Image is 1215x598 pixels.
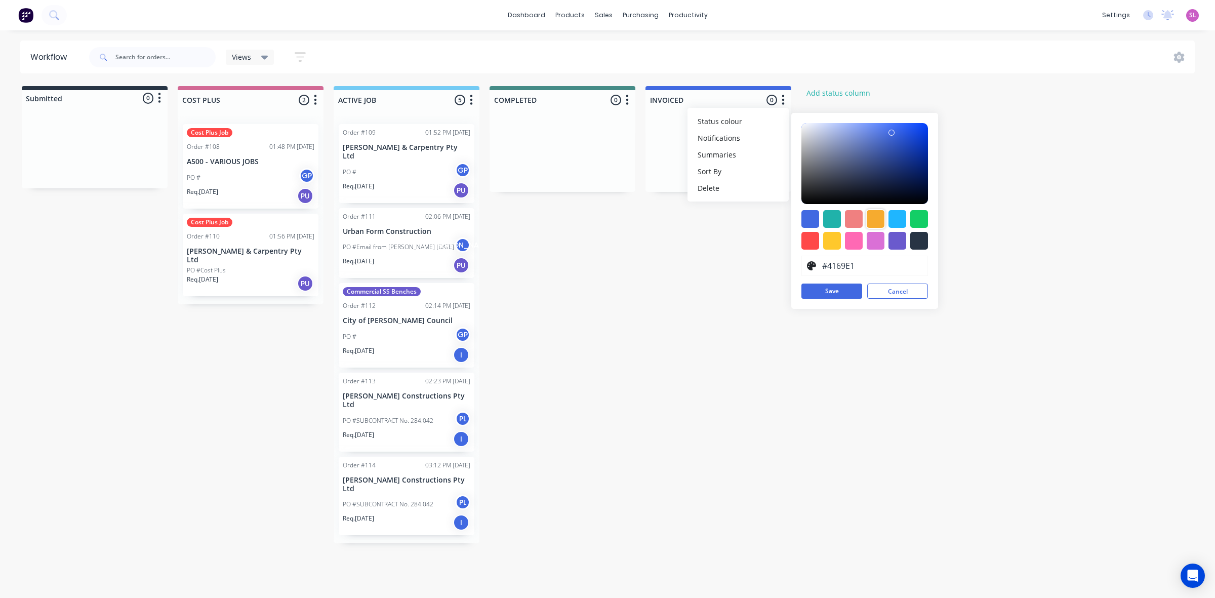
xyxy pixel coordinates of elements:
div: Workflow [30,51,72,63]
img: Factory [18,8,33,23]
div: 01:52 PM [DATE] [425,128,470,137]
p: City of [PERSON_NAME] Council [343,316,470,325]
p: [PERSON_NAME] & Carpentry Pty Ltd [343,143,470,161]
p: PO # [343,332,356,341]
button: Delete [687,180,789,196]
div: GP [455,327,470,342]
div: #ff4949 [801,232,819,250]
span: SL [1189,11,1196,20]
div: PL [455,411,470,426]
div: #1fb6ff [888,210,906,228]
div: GP [455,163,470,178]
p: Req. [DATE] [343,257,374,266]
div: #6a5acd [888,232,906,250]
div: sales [590,8,618,23]
div: Cost Plus JobOrder #11001:56 PM [DATE][PERSON_NAME] & Carpentry Pty LtdPO #Cost PlusReq.[DATE]PU [183,214,318,297]
button: Summaries [687,146,789,163]
div: products [550,8,590,23]
p: Req. [DATE] [343,430,374,440]
div: I [453,347,469,363]
div: #4169e1 [801,210,819,228]
div: #20b2aa [823,210,841,228]
button: Sort By [687,163,789,180]
div: Cost Plus Job [187,128,232,137]
div: 02:23 PM [DATE] [425,377,470,386]
div: 02:06 PM [DATE] [425,212,470,221]
div: PU [297,275,313,292]
p: Req. [DATE] [343,514,374,523]
p: PO #Email from [PERSON_NAME] [DATE] [343,243,454,252]
div: PU [453,257,469,273]
div: PU [453,182,469,198]
div: #da70d6 [867,232,884,250]
div: I [453,431,469,447]
p: PO #Cost Plus [187,266,226,275]
p: PO # [187,173,200,182]
div: 03:12 PM [DATE] [425,461,470,470]
div: productivity [664,8,713,23]
p: Req. [DATE] [343,182,374,191]
p: Req. [DATE] [343,346,374,355]
div: Order #11403:12 PM [DATE][PERSON_NAME] Constructions Pty LtdPO #SUBCONTRACT No. 284.042PLReq.[DATE]I [339,457,474,536]
div: Order #109 [343,128,376,137]
div: Cost Plus Job [187,218,232,227]
button: Notifications [687,130,789,146]
div: Open Intercom Messenger [1181,564,1205,588]
div: purchasing [618,8,664,23]
p: [PERSON_NAME] Constructions Pty Ltd [343,476,470,493]
div: 01:48 PM [DATE] [269,142,314,151]
p: A500 - VARIOUS JOBS [187,157,314,166]
div: Order #10901:52 PM [DATE][PERSON_NAME] & Carpentry Pty LtdPO #GPReq.[DATE]PU [339,124,474,203]
div: Commercial SS Benches [343,287,421,296]
div: #273444 [910,232,928,250]
div: #ff69b4 [845,232,863,250]
div: #f6ab2f [867,210,884,228]
div: Order #111 [343,212,376,221]
div: Order #113 [343,377,376,386]
div: 01:56 PM [DATE] [269,232,314,241]
div: PL [455,495,470,510]
button: Cancel [867,284,928,299]
button: Save [801,284,862,299]
div: Commercial SS BenchesOrder #11202:14 PM [DATE]City of [PERSON_NAME] CouncilPO #GPReq.[DATE]I [339,283,474,368]
p: PO # [343,168,356,177]
div: I [453,514,469,531]
div: [PERSON_NAME] [455,237,470,253]
div: Order #108 [187,142,220,151]
button: Add status column [801,86,876,100]
div: Cost Plus JobOrder #10801:48 PM [DATE]A500 - VARIOUS JOBSPO #GPReq.[DATE]PU [183,124,318,209]
div: settings [1097,8,1135,23]
div: #13ce66 [910,210,928,228]
button: Status colour [687,113,789,130]
div: GP [299,168,314,183]
div: #ffc82c [823,232,841,250]
p: [PERSON_NAME] & Carpentry Pty Ltd [187,247,314,264]
p: [PERSON_NAME] Constructions Pty Ltd [343,392,470,409]
p: PO #SUBCONTRACT No. 284.042 [343,416,433,425]
div: Order #112 [343,301,376,310]
div: Order #11102:06 PM [DATE]Urban Form ConstructionPO #Email from [PERSON_NAME] [DATE][PERSON_NAME]R... [339,208,474,278]
p: Urban Form Construction [343,227,470,236]
span: Views [232,52,251,62]
div: 02:14 PM [DATE] [425,301,470,310]
div: Order #11302:23 PM [DATE][PERSON_NAME] Constructions Pty LtdPO #SUBCONTRACT No. 284.042PLReq.[DATE]I [339,373,474,452]
p: PO #SUBCONTRACT No. 284.042 [343,500,433,509]
p: Req. [DATE] [187,275,218,284]
div: Order #110 [187,232,220,241]
input: Search for orders... [115,47,216,67]
a: dashboard [503,8,550,23]
div: #f08080 [845,210,863,228]
span: Status colour [698,116,742,127]
div: Order #114 [343,461,376,470]
div: PU [297,188,313,204]
p: Req. [DATE] [187,187,218,196]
